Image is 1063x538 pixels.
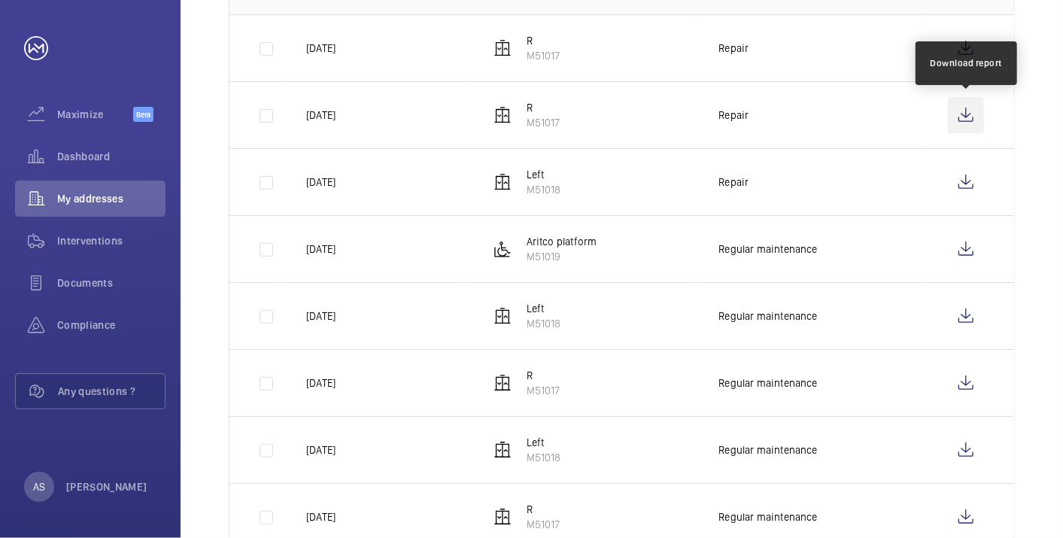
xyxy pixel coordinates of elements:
p: R [527,100,560,115]
span: Interventions [57,233,166,248]
span: Documents [57,275,166,290]
p: [DATE] [306,375,336,391]
p: Repair [718,41,749,56]
p: R [527,33,560,48]
p: M51017 [527,517,560,532]
img: elevator.svg [494,307,512,325]
img: platform_lift.svg [494,240,512,258]
p: Left [527,167,561,182]
div: Download report [931,56,1003,70]
span: Maximize [57,107,133,122]
span: Any questions ? [58,384,165,399]
p: Regular maintenance [718,375,817,391]
img: elevator.svg [494,173,512,191]
p: [DATE] [306,442,336,457]
span: Beta [133,107,153,122]
span: Dashboard [57,149,166,164]
p: Repair [718,175,749,190]
p: M51018 [527,182,561,197]
p: AS [33,479,45,494]
p: [PERSON_NAME] [66,479,147,494]
p: Left [527,435,561,450]
p: [DATE] [306,242,336,257]
p: Aritco platform [527,234,597,249]
p: M51018 [527,450,561,465]
img: elevator.svg [494,374,512,392]
p: M51017 [527,383,560,398]
p: Regular maintenance [718,309,817,324]
img: elevator.svg [494,508,512,526]
p: Regular maintenance [718,242,817,257]
p: [DATE] [306,509,336,524]
p: [DATE] [306,41,336,56]
p: R [527,502,560,517]
p: Regular maintenance [718,442,817,457]
p: Left [527,301,561,316]
p: M51017 [527,48,560,63]
p: [DATE] [306,309,336,324]
span: My addresses [57,191,166,206]
p: M51017 [527,115,560,130]
p: M51019 [527,249,597,264]
p: Regular maintenance [718,509,817,524]
p: Repair [718,108,749,123]
p: M51018 [527,316,561,331]
img: elevator.svg [494,39,512,57]
span: Compliance [57,318,166,333]
img: elevator.svg [494,106,512,124]
img: elevator.svg [494,441,512,459]
p: R [527,368,560,383]
p: [DATE] [306,108,336,123]
p: [DATE] [306,175,336,190]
